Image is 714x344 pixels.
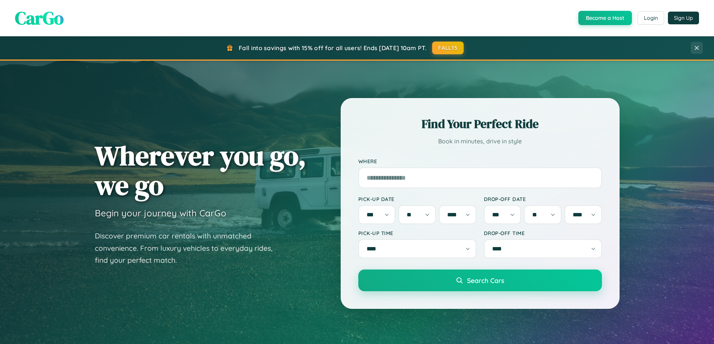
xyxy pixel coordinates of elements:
label: Pick-up Date [358,196,476,202]
label: Pick-up Time [358,230,476,236]
span: Search Cars [467,276,504,284]
p: Book in minutes, drive in style [358,136,602,147]
p: Discover premium car rentals with unmatched convenience. From luxury vehicles to everyday rides, ... [95,230,282,267]
h2: Find Your Perfect Ride [358,116,602,132]
button: Become a Host [578,11,632,25]
button: Sign Up [668,12,699,24]
span: CarGo [15,6,64,30]
label: Drop-off Date [484,196,602,202]
h3: Begin your journey with CarGo [95,207,226,219]
button: Login [638,11,664,25]
label: Drop-off Time [484,230,602,236]
span: Fall into savings with 15% off for all users! Ends [DATE] 10am PT. [239,44,427,52]
button: Search Cars [358,270,602,291]
h1: Wherever you go, we go [95,141,306,200]
button: FALL15 [432,42,464,54]
label: Where [358,158,602,164]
